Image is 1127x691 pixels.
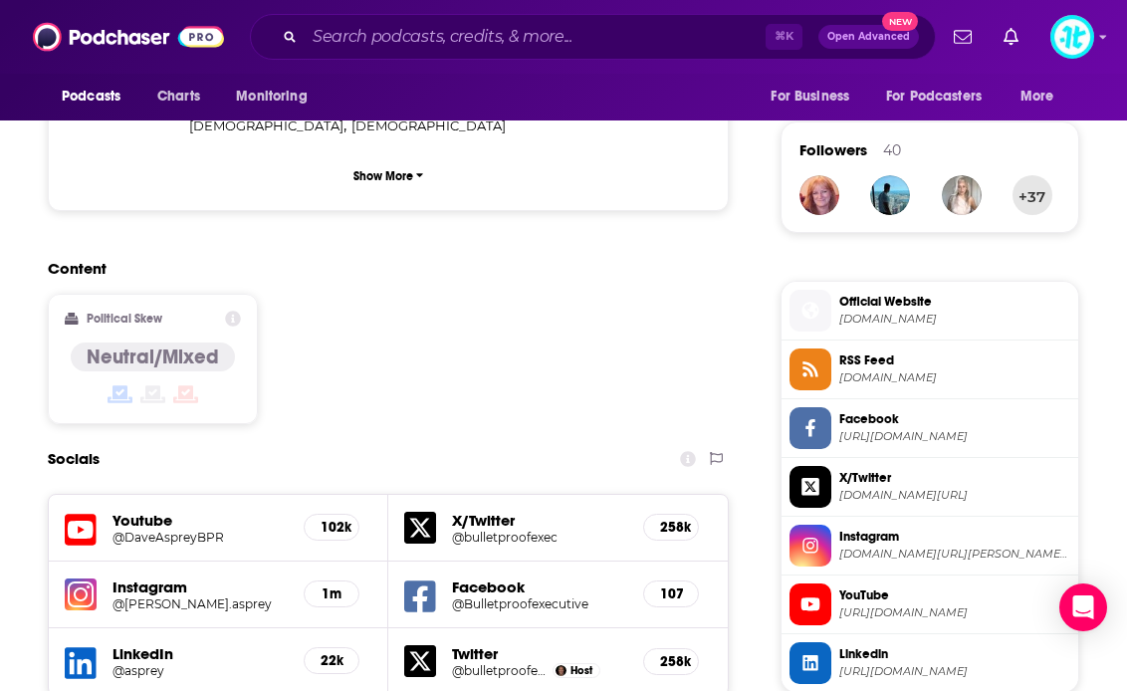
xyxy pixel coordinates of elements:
[946,20,980,54] a: Show notifications dropdown
[321,585,342,602] h5: 1m
[62,83,120,111] span: Podcasts
[789,583,1070,625] a: YouTube[URL][DOMAIN_NAME]
[144,78,212,115] a: Charts
[1050,15,1094,59] span: Logged in as ImpactTheory
[113,577,288,596] h5: Instagram
[789,290,1070,332] a: Official Website[DOMAIN_NAME]
[839,605,1070,620] span: https://www.youtube.com/@DaveAspreyBPR
[222,78,333,115] button: open menu
[65,578,97,610] img: iconImage
[157,83,200,111] span: Charts
[942,175,982,215] img: schoolofholisticmedicine
[48,259,713,278] h2: Content
[113,530,288,545] a: @DaveAspreyBPR
[556,665,566,676] img: Dave Asprey
[1059,583,1107,631] div: Open Intercom Messenger
[1020,83,1054,111] span: More
[87,345,219,369] h4: Neutral/Mixed
[789,466,1070,508] a: X/Twitter[DOMAIN_NAME][URL]
[1007,78,1079,115] button: open menu
[452,663,548,678] a: @bulletproofexec
[48,78,146,115] button: open menu
[789,348,1070,390] a: RSS Feed[DOMAIN_NAME]
[839,488,1070,503] span: twitter.com/bulletproofexec
[882,12,918,31] span: New
[771,83,849,111] span: For Business
[321,652,342,669] h5: 22k
[660,653,682,670] h5: 258k
[839,312,1070,327] span: daveasprey.com
[236,83,307,111] span: Monitoring
[818,25,919,49] button: Open AdvancedNew
[353,169,413,183] p: Show More
[839,528,1070,546] span: Instagram
[452,530,627,545] a: @bulletproofexec
[250,14,936,60] div: Search podcasts, credits, & more...
[452,596,627,611] a: @Bulletproofexecutive
[113,644,288,663] h5: LinkedIn
[799,140,867,159] span: Followers
[839,429,1070,444] span: https://www.facebook.com/Bulletproofexecutive
[113,663,288,678] a: @asprey
[870,175,910,215] img: lukelongo
[189,115,346,137] span: ,
[189,117,343,133] span: [DEMOGRAPHIC_DATA]
[452,577,627,596] h5: Facebook
[799,175,839,215] img: MaryEC
[883,141,901,159] div: 40
[452,644,627,663] h5: Twitter
[839,351,1070,369] span: RSS Feed
[827,32,910,42] span: Open Advanced
[87,312,162,326] h2: Political Skew
[873,78,1011,115] button: open menu
[1050,15,1094,59] button: Show profile menu
[351,117,506,133] span: [DEMOGRAPHIC_DATA]
[1013,175,1052,215] button: +37
[789,525,1070,567] a: Instagram[DOMAIN_NAME][URL][PERSON_NAME][DOMAIN_NAME]
[65,157,712,194] button: Show More
[789,642,1070,684] a: Linkedin[URL][DOMAIN_NAME]
[766,24,802,50] span: ⌘ K
[1050,15,1094,59] img: User Profile
[839,469,1070,487] span: X/Twitter
[839,293,1070,311] span: Official Website
[48,440,100,478] h2: Socials
[839,547,1070,562] span: instagram.com/dave.asprey
[996,20,1026,54] a: Show notifications dropdown
[789,407,1070,449] a: Facebook[URL][DOMAIN_NAME]
[113,596,288,611] a: @[PERSON_NAME].asprey
[757,78,874,115] button: open menu
[660,585,682,602] h5: 107
[452,511,627,530] h5: X/Twitter
[113,511,288,530] h5: Youtube
[839,645,1070,663] span: Linkedin
[886,83,982,111] span: For Podcasters
[839,370,1070,385] span: rss.art19.com
[839,664,1070,679] span: https://www.linkedin.com/in/asprey
[570,664,592,677] span: Host
[33,18,224,56] img: Podchaser - Follow, Share and Rate Podcasts
[839,586,1070,604] span: YouTube
[305,21,766,53] input: Search podcasts, credits, & more...
[660,519,682,536] h5: 258k
[839,410,1070,428] span: Facebook
[321,519,342,536] h5: 102k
